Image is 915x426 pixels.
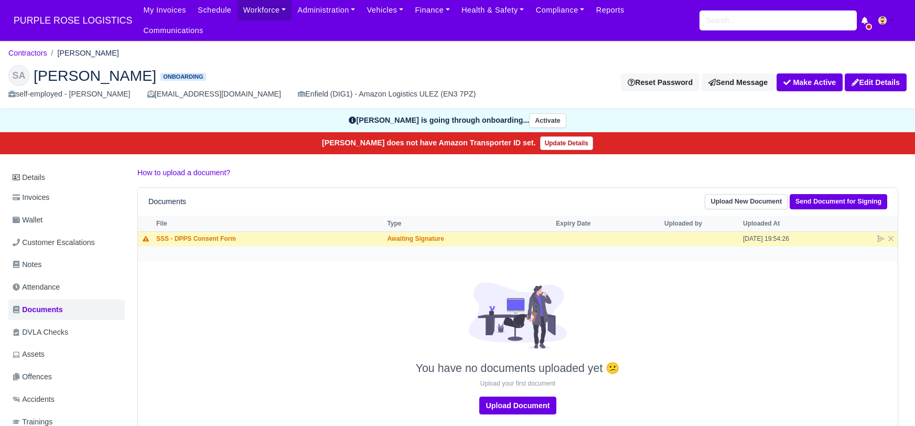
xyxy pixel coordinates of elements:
span: Documents [13,304,63,316]
span: Offences [13,371,52,383]
a: Accidents [8,389,125,410]
div: self-employed - [PERSON_NAME] [8,88,131,100]
td: SSS - DPPS Consent Form [154,231,384,246]
a: Wallet [8,210,125,230]
th: Uploaded At [740,216,819,231]
span: Notes [13,259,41,271]
a: Documents [8,300,125,320]
td: [DATE] 19:54:26 [740,231,819,246]
a: Edit Details [845,73,907,91]
h6: Documents [148,197,186,206]
a: Details [8,168,125,187]
span: [PERSON_NAME] [34,68,156,83]
div: [EMAIL_ADDRESS][DOMAIN_NAME] [147,88,281,100]
a: Invoices [8,187,125,208]
a: Offences [8,367,125,387]
span: Attendance [13,281,60,293]
a: Communications [137,20,209,41]
a: PURPLE ROSE LOGISTICS [8,10,137,31]
th: File [154,216,384,231]
th: Type [384,216,553,231]
p: Upload your first document [141,379,895,388]
div: Enfield (DIG1) - Amazon Logistics ULEZ (EN3 7PZ) [298,88,476,100]
a: Notes [8,254,125,275]
span: DVLA Checks [13,326,68,338]
iframe: Chat Widget [863,376,915,426]
a: Update Details [540,136,593,150]
span: Onboarding [160,73,206,81]
span: Wallet [13,214,42,226]
p: You have no documents uploaded yet 😕 [141,362,895,376]
li: [PERSON_NAME] [47,47,119,59]
span: Accidents [13,393,55,406]
button: Activate [529,113,566,129]
span: Customer Escalations [13,237,95,249]
a: Send Message [702,73,774,91]
a: DVLA Checks [8,322,125,343]
a: Upload New Document [705,194,788,209]
td: Awaiting Signature [384,231,553,246]
a: Assets [8,344,125,365]
div: Syed Alam [1,57,914,109]
button: Make Active [777,73,843,91]
a: Contractors [8,49,47,57]
input: Search... [699,10,857,30]
span: Assets [13,348,45,360]
a: Customer Escalations [8,232,125,253]
a: Attendance [8,277,125,297]
th: Expiry Date [553,216,662,231]
a: How to upload a document? [137,168,230,177]
a: Send Document for Signing [790,194,887,209]
span: Invoices [13,191,49,204]
button: Reset Password [621,73,699,91]
div: SA [8,65,29,86]
th: Uploaded by [662,216,740,231]
a: Upload Document [479,397,557,414]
